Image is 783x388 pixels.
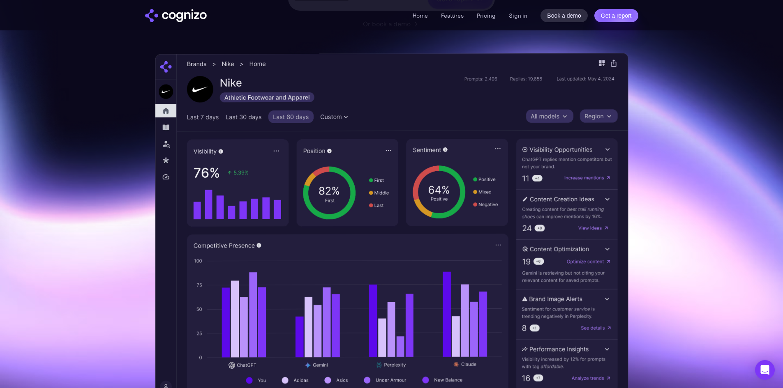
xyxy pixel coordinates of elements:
[755,360,775,380] div: Open Intercom Messenger
[594,9,638,22] a: Get a report
[540,9,588,22] a: Book a demo
[441,12,464,19] a: Features
[145,9,207,22] img: cognizo logo
[477,12,496,19] a: Pricing
[145,9,207,22] a: home
[413,12,428,19] a: Home
[509,11,527,21] a: Sign in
